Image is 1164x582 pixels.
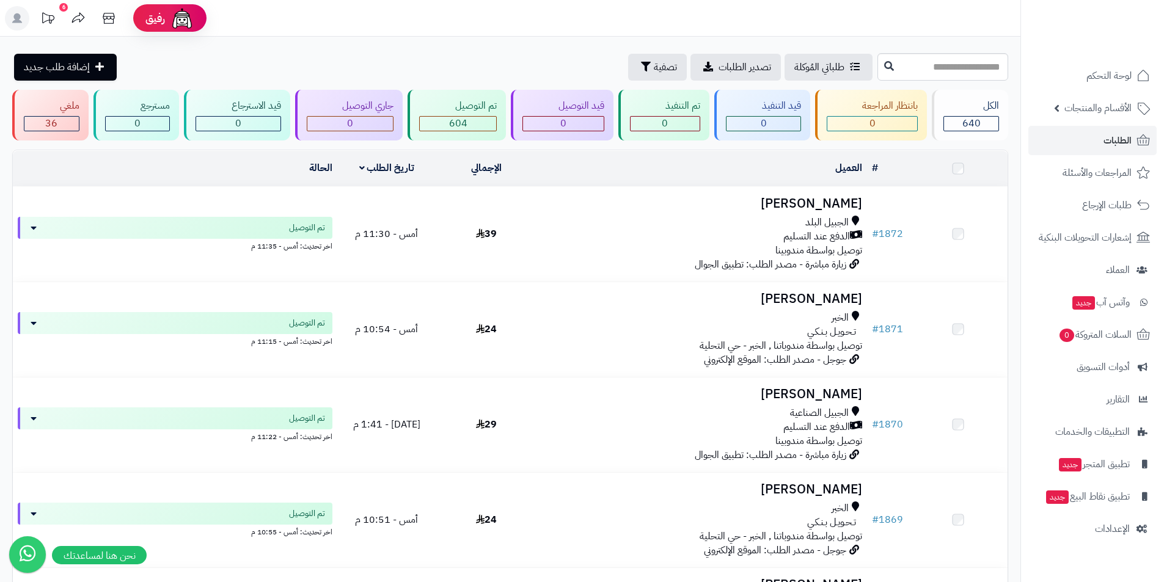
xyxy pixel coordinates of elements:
[1072,296,1095,310] span: جديد
[783,420,850,434] span: الدفع عند التسليم
[18,239,332,252] div: اخر تحديث: أمس - 11:35 م
[775,243,862,258] span: توصيل بواسطة مندوبينا
[10,90,91,140] a: ملغي 36
[471,161,502,175] a: الإجمالي
[929,90,1011,140] a: الكل640
[420,117,496,131] div: 604
[522,99,604,113] div: قيد التوصيل
[355,512,418,527] span: أمس - 10:51 م
[869,116,876,131] span: 0
[1046,490,1069,504] span: جديد
[1028,514,1157,544] a: الإعدادات
[827,117,918,131] div: 0
[289,507,325,520] span: تم التوصيل
[628,54,687,81] button: تصفية
[1039,229,1132,246] span: إشعارات التحويلات البنكية
[1059,458,1082,471] span: جديد
[1081,33,1152,59] img: logo-2.png
[24,60,90,75] span: إضافة طلب جديد
[794,60,844,75] span: طلباتي المُوكلة
[59,3,68,12] div: 6
[712,90,813,140] a: قيد التنفيذ 0
[775,434,862,448] span: توصيل بواسطة مندوبينا
[289,222,325,234] span: تم التوصيل
[790,406,849,420] span: الجبيل الصناعية
[872,161,878,175] a: #
[1028,288,1157,317] a: وآتس آبجديد
[695,448,846,462] span: زيارة مباشرة - مصدر الطلب: تطبيق الجوال
[1107,391,1130,408] span: التقارير
[359,161,415,175] a: تاريخ الطلب
[872,227,879,241] span: #
[309,161,332,175] a: الحالة
[307,99,394,113] div: جاري التوصيل
[307,117,393,131] div: 0
[719,60,771,75] span: تصدير الطلبات
[872,322,903,336] a: #1871
[1104,132,1132,149] span: الطلبات
[289,317,325,329] span: تم التوصيل
[872,512,903,527] a: #1869
[943,99,999,113] div: الكل
[827,99,918,113] div: بانتظار المراجعة
[872,417,903,432] a: #1870
[1106,261,1130,278] span: العملاء
[872,322,879,336] span: #
[662,116,668,131] span: 0
[449,116,467,131] span: 604
[1028,417,1157,446] a: التطبيقات والخدمات
[18,525,332,537] div: اخر تحديث: أمس - 10:55 م
[134,116,141,131] span: 0
[1055,423,1130,440] span: التطبيقات والخدمات
[962,116,981,131] span: 640
[355,322,418,336] span: أمس - 10:54 م
[1028,126,1157,155] a: الطلبات
[1058,456,1130,473] span: تطبيق المتجر
[783,230,850,244] span: الدفع عند التسليم
[813,90,930,140] a: بانتظار المراجعة 0
[14,54,117,81] a: إضافة طلب جديد
[1095,520,1130,537] span: الإعدادات
[1058,326,1132,343] span: السلات المتروكة
[700,338,862,353] span: توصيل بواسطة مندوباتنا , الخبر - حي التحلية
[704,352,846,367] span: جوجل - مصدر الطلب: الموقع الإلكتروني
[106,117,170,131] div: 0
[700,529,862,544] span: توصيل بواسطة مندوباتنا , الخبر - حي التحلية
[24,99,79,113] div: ملغي
[761,116,767,131] span: 0
[170,6,194,31] img: ai-face.png
[726,99,801,113] div: قيد التنفيذ
[785,54,873,81] a: طلباتي المُوكلة
[181,90,293,140] a: قيد الاسترجاع 0
[18,429,332,442] div: اخر تحديث: أمس - 11:22 م
[1028,158,1157,187] a: المراجعات والأسئلة
[1028,61,1157,90] a: لوحة التحكم
[1028,223,1157,252] a: إشعارات التحويلات البنكية
[560,116,566,131] span: 0
[405,90,508,140] a: تم التوصيل 604
[1028,449,1157,479] a: تطبيق المتجرجديد
[1028,482,1157,511] a: تطبيق نقاط البيعجديد
[1060,329,1074,342] span: 0
[1028,352,1157,382] a: أدوات التسويق
[196,99,281,113] div: قيد الاسترجاع
[872,417,879,432] span: #
[24,117,79,131] div: 36
[289,412,325,424] span: تم التوصيل
[293,90,406,140] a: جاري التوصيل 0
[631,117,700,131] div: 0
[1028,320,1157,349] a: السلات المتروكة0
[1077,358,1130,376] span: أدوات التسويق
[145,11,165,26] span: رفيق
[727,117,800,131] div: 0
[630,99,701,113] div: تم التنفيذ
[1028,255,1157,285] a: العملاء
[1064,100,1132,117] span: الأقسام والمنتجات
[508,90,616,140] a: قيد التوصيل 0
[1045,488,1130,505] span: تطبيق نقاط البيع
[235,116,241,131] span: 0
[832,501,849,515] span: الخبر
[353,417,420,432] span: [DATE] - 1:41 م
[419,99,497,113] div: تم التوصيل
[1071,294,1130,311] span: وآتس آب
